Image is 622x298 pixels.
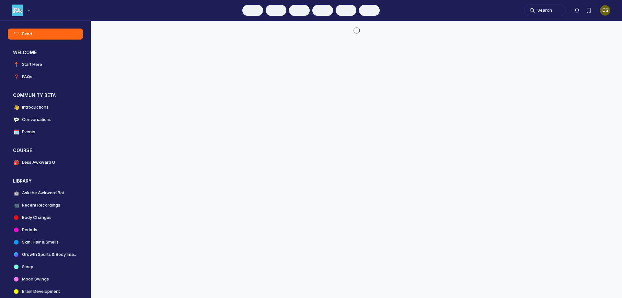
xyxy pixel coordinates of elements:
[8,286,83,297] a: Brain Development
[8,176,83,186] button: LIBRARYCollapse space
[8,114,83,125] a: 💬Conversations
[13,147,32,154] h3: COURSE
[22,190,64,196] h4: Ask the Awkward Bot
[13,92,56,99] h3: COMMUNITY BETA
[8,47,83,58] button: WELCOMECollapse space
[8,71,83,82] a: ❓FAQs
[13,190,19,196] span: 🤖
[13,116,19,123] span: 💬
[600,5,610,16] div: CS
[12,4,32,17] button: Less Awkward Hub logo
[13,74,19,80] span: ❓
[583,5,594,16] button: Bookmarks
[13,178,32,184] h3: LIBRARY
[22,214,52,221] h4: Body Changes
[8,157,83,168] a: 🎒Less Awkward U
[13,159,19,166] span: 🎒
[8,59,83,70] a: 📍Start Here
[22,129,35,135] h4: Events
[22,61,42,68] h4: Start Here
[22,227,37,233] h4: Periods
[22,202,60,209] h4: Recent Recordings
[22,264,33,270] h4: Sleep
[8,224,83,235] a: Periods
[8,212,83,223] a: Body Changes
[13,104,19,111] span: 👋
[13,61,19,68] span: 📍
[8,200,83,211] a: 📹Recent Recordings
[8,126,83,137] a: 🗓️Events
[13,49,37,56] h3: WELCOME
[13,129,19,135] span: 🗓️
[22,251,78,258] h4: Growth Spurts & Body Image
[571,5,583,16] button: Notifications
[22,31,32,37] h4: Feed
[8,145,83,156] button: COURSECollapse space
[22,288,60,295] h4: Brain Development
[8,274,83,285] a: Mood Swings
[22,239,59,245] h4: Skin, Hair & Smells
[8,237,83,248] a: Skin, Hair & Smells
[22,276,49,282] h4: Mood Swings
[8,29,83,40] a: Feed
[12,5,23,16] img: Less Awkward Hub logo
[600,5,610,16] button: User menu options
[8,90,83,101] button: COMMUNITY BETACollapse space
[13,202,19,209] span: 📹
[8,187,83,198] a: 🤖Ask the Awkward Bot
[91,21,622,39] main: Main Content
[8,102,83,113] a: 👋Introductions
[8,261,83,272] a: Sleep
[8,249,83,260] a: Growth Spurts & Body Image
[524,5,566,16] button: Search
[22,116,52,123] h4: Conversations
[22,74,32,80] h4: FAQs
[22,104,49,111] h4: Introductions
[22,159,55,166] h4: Less Awkward U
